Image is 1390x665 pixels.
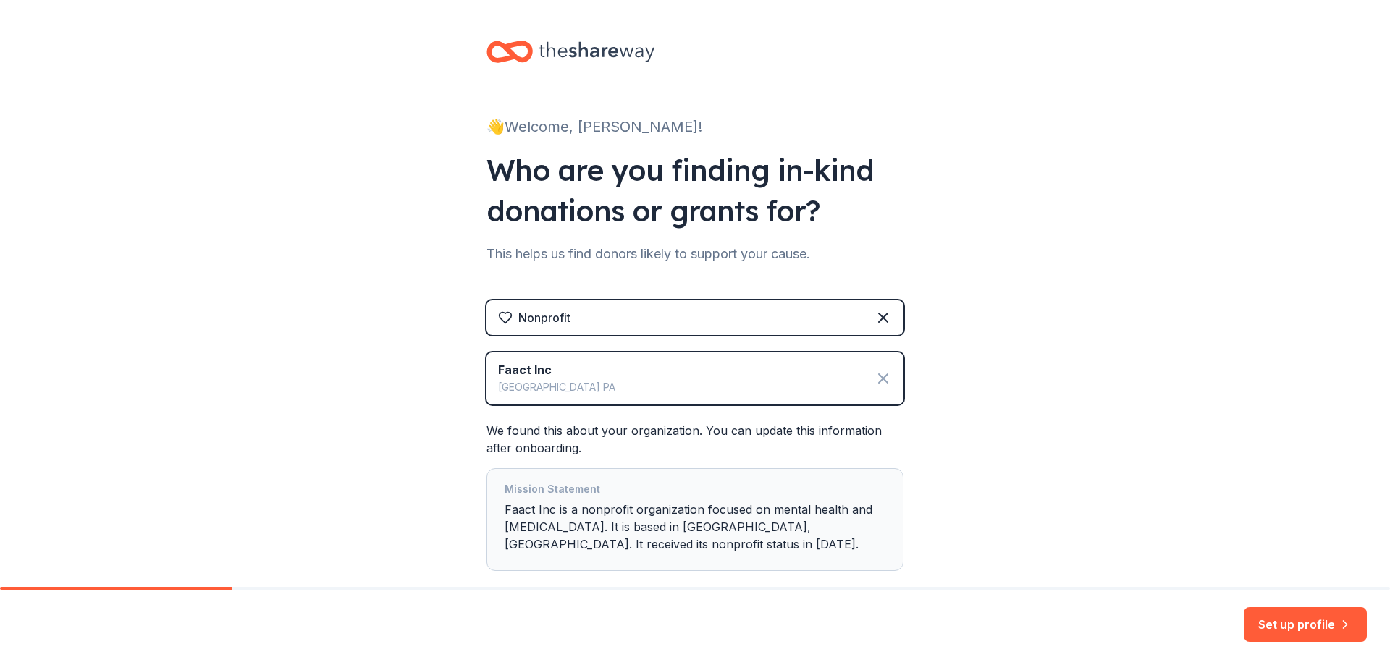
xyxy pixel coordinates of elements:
[486,115,903,138] div: 👋 Welcome, [PERSON_NAME]!
[1244,607,1367,642] button: Set up profile
[505,480,885,501] div: Mission Statement
[505,480,885,559] div: Faact Inc is a nonprofit organization focused on mental health and [MEDICAL_DATA]. It is based in...
[518,309,570,326] div: Nonprofit
[486,422,903,571] div: We found this about your organization. You can update this information after onboarding.
[498,361,615,378] div: Faact Inc
[486,242,903,266] div: This helps us find donors likely to support your cause.
[486,150,903,231] div: Who are you finding in-kind donations or grants for?
[498,378,615,396] div: [GEOGRAPHIC_DATA] PA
